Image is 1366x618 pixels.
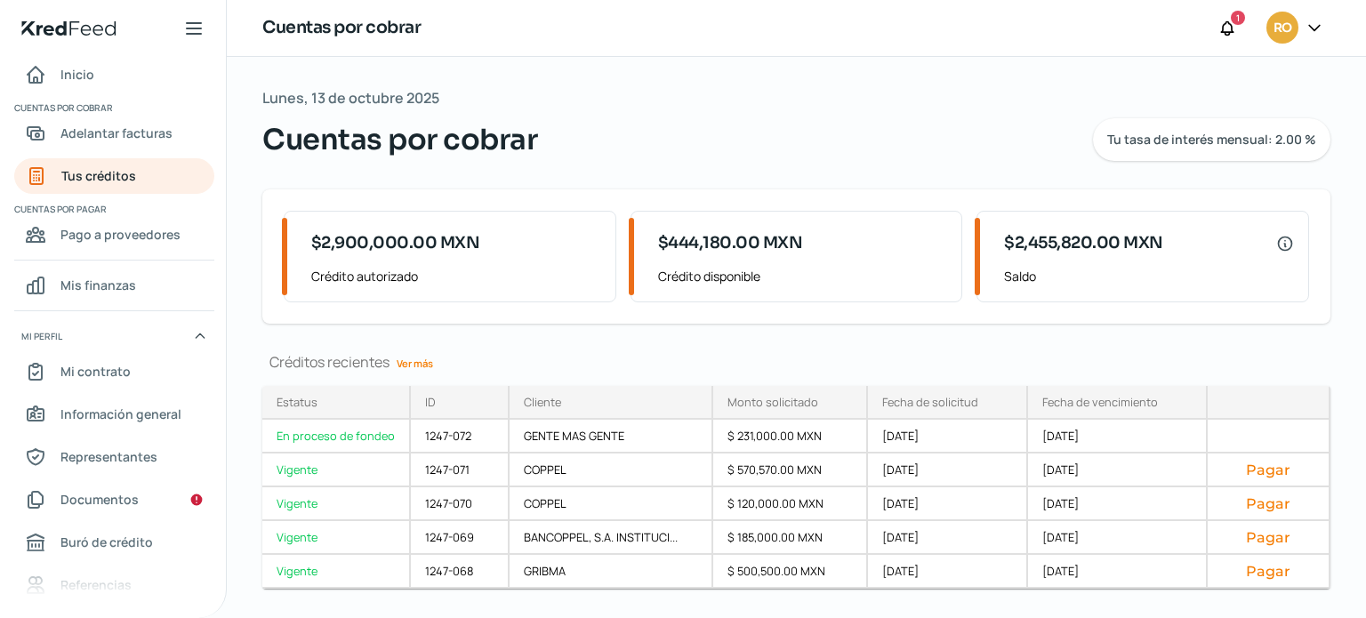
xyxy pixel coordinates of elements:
a: En proceso de fondeo [262,420,411,453]
div: Créditos recientes [262,352,1330,372]
div: Fecha de vencimiento [1042,394,1158,410]
div: 1247-068 [411,555,510,589]
span: Crédito autorizado [311,265,601,287]
div: 1247-071 [411,453,510,487]
span: $2,900,000.00 MXN [311,231,480,255]
a: Referencias [14,567,214,603]
div: $ 120,000.00 MXN [713,487,868,521]
div: Cliente [524,394,561,410]
button: Pagar [1222,461,1314,478]
div: Fecha de solicitud [882,394,978,410]
a: Tus créditos [14,158,214,194]
span: Representantes [60,445,157,468]
h1: Cuentas por cobrar [262,15,421,41]
span: Referencias [60,574,132,596]
span: Documentos [60,488,139,510]
div: $ 570,570.00 MXN [713,453,868,487]
span: Información general [60,403,181,425]
div: [DATE] [1028,420,1208,453]
span: Buró de crédito [60,531,153,553]
div: 1247-072 [411,420,510,453]
div: 1247-070 [411,487,510,521]
span: Adelantar facturas [60,122,173,144]
a: Inicio [14,57,214,92]
div: [DATE] [868,453,1028,487]
div: COPPEL [510,487,713,521]
span: Saldo [1004,265,1294,287]
button: Pagar [1222,494,1314,512]
span: Mis finanzas [60,274,136,296]
div: BANCOPPEL, S.A. INSTITUCI... [510,521,713,555]
a: Vigente [262,487,411,521]
a: Vigente [262,555,411,589]
span: Mi perfil [21,328,62,344]
span: Tu tasa de interés mensual: 2.00 % [1107,133,1316,146]
div: [DATE] [868,420,1028,453]
span: Mi contrato [60,360,131,382]
span: Lunes, 13 de octubre 2025 [262,85,439,111]
div: [DATE] [1028,555,1208,589]
div: $ 185,000.00 MXN [713,521,868,555]
a: Buró de crédito [14,525,214,560]
div: [DATE] [1028,521,1208,555]
span: Cuentas por pagar [14,201,212,217]
a: Documentos [14,482,214,518]
div: GENTE MAS GENTE [510,420,713,453]
button: Pagar [1222,562,1314,580]
div: Estatus [277,394,317,410]
div: $ 500,500.00 MXN [713,555,868,589]
button: Pagar [1222,528,1314,546]
a: Pago a proveedores [14,217,214,253]
a: Ver más [390,349,440,377]
a: Representantes [14,439,214,475]
a: Vigente [262,521,411,555]
div: [DATE] [868,521,1028,555]
div: Monto solicitado [727,394,818,410]
div: [DATE] [868,555,1028,589]
div: GRIBMA [510,555,713,589]
a: Mi contrato [14,354,214,389]
a: Mis finanzas [14,268,214,303]
span: RO [1274,18,1291,39]
span: Pago a proveedores [60,223,181,245]
a: Adelantar facturas [14,116,214,151]
span: $2,455,820.00 MXN [1004,231,1163,255]
span: $444,180.00 MXN [658,231,803,255]
div: COPPEL [510,453,713,487]
span: Inicio [60,63,94,85]
div: [DATE] [1028,487,1208,521]
div: ID [425,394,436,410]
span: Cuentas por cobrar [262,118,537,161]
span: Tus créditos [61,165,136,187]
a: Información general [14,397,214,432]
span: Crédito disponible [658,265,948,287]
span: 1 [1236,10,1240,26]
div: [DATE] [1028,453,1208,487]
a: Vigente [262,453,411,487]
div: $ 231,000.00 MXN [713,420,868,453]
div: [DATE] [868,487,1028,521]
span: Cuentas por cobrar [14,100,212,116]
div: 1247-069 [411,521,510,555]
